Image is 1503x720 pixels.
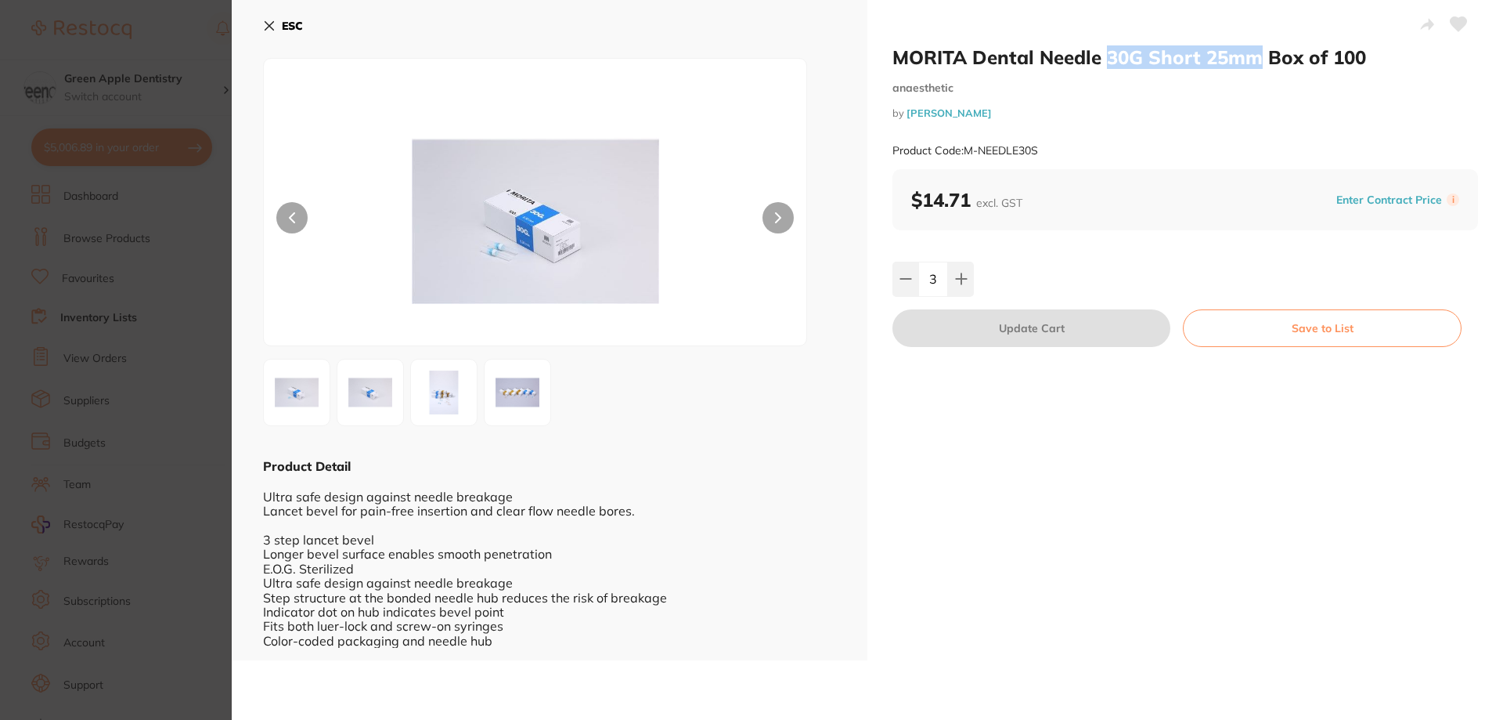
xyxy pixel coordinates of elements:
img: RExFMzBTLmpwZw [269,364,325,421]
b: Product Detail [263,458,351,474]
img: RExFMzBTXzIuanBn [342,364,398,421]
h2: MORITA Dental Needle 30G Short 25mm Box of 100 [892,45,1478,69]
img: anBn [416,364,472,421]
b: $14.71 [911,188,1022,212]
span: excl. GST [976,196,1022,210]
img: RExFMzBTLmpwZw [373,98,698,346]
small: anaesthetic [892,81,1478,95]
button: Save to List [1183,309,1462,347]
label: i [1447,194,1459,206]
button: Update Cart [892,309,1170,347]
button: ESC [263,13,303,39]
b: ESC [282,19,303,33]
small: Product Code: M-NEEDLE30S [892,144,1038,157]
img: anBn [489,364,546,421]
small: by [892,107,1478,119]
div: Ultra safe design against needle breakage Lancet bevel for pain-free insertion and clear flow nee... [263,475,836,648]
a: [PERSON_NAME] [906,107,992,119]
button: Enter Contract Price [1332,193,1447,208]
